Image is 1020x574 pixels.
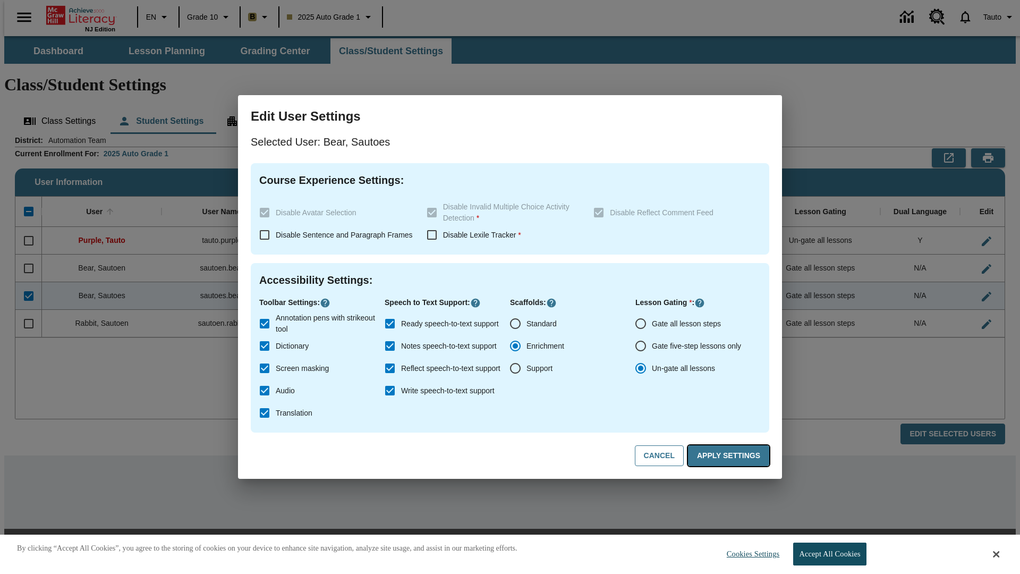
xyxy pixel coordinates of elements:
[694,298,705,308] button: Click here to know more about
[652,318,721,330] span: Gate all lesson steps
[635,297,761,308] p: Lesson Gating :
[276,341,309,352] span: Dictionary
[320,298,330,308] button: Click here to know more about
[276,208,356,217] span: Disable Avatar Selection
[17,543,517,554] p: By clicking “Accept All Cookies”, you agree to the storing of cookies on your device to enhance s...
[443,202,569,222] span: Disable Invalid Multiple Choice Activity Detection
[259,172,761,189] h4: Course Experience Settings :
[526,318,557,330] span: Standard
[276,231,413,239] span: Disable Sentence and Paragraph Frames
[510,297,635,308] p: Scaffolds :
[793,543,866,565] button: Accept All Cookies
[276,408,312,419] span: Translation
[688,445,769,466] button: Apply Settings
[421,201,585,224] label: These settings are specific to individual classes. To see these settings or make changes, please ...
[443,231,521,239] span: Disable Lexile Tracker
[470,298,481,308] button: Click here to know more about
[276,385,295,396] span: Audio
[251,108,769,125] h3: Edit User Settings
[253,201,418,224] label: These settings are specific to individual classes. To see these settings or make changes, please ...
[635,445,684,466] button: Cancel
[546,298,557,308] button: Click here to know more about
[401,341,497,352] span: Notes speech-to-text support
[588,201,752,224] label: These settings are specific to individual classes. To see these settings or make changes, please ...
[401,318,499,330] span: Ready speech-to-text support
[401,363,500,374] span: Reflect speech-to-text support
[259,297,385,308] p: Toolbar Settings :
[526,363,552,374] span: Support
[276,313,376,335] span: Annotation pens with strikeout tool
[717,543,784,565] button: Cookies Settings
[993,550,999,559] button: Close
[251,133,769,150] p: Selected User: Bear, Sautoes
[526,341,564,352] span: Enrichment
[259,272,761,289] h4: Accessibility Settings :
[385,297,510,308] p: Speech to Text Support :
[652,363,715,374] span: Un-gate all lessons
[652,341,741,352] span: Gate five-step lessons only
[276,363,329,374] span: Screen masking
[401,385,495,396] span: Write speech-to-text support
[610,208,713,217] span: Disable Reflect Comment Feed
